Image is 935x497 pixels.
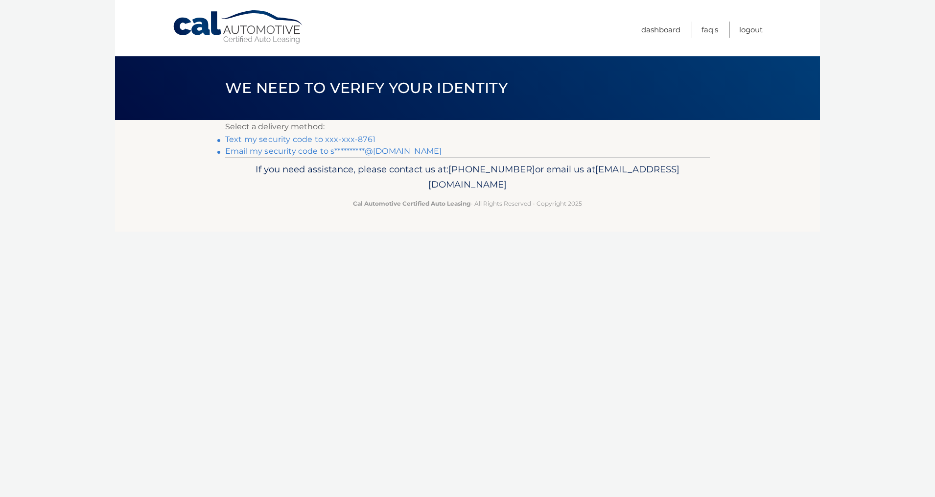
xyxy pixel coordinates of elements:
[701,22,718,38] a: FAQ's
[225,120,710,134] p: Select a delivery method:
[232,198,703,209] p: - All Rights Reserved - Copyright 2025
[739,22,763,38] a: Logout
[225,146,442,156] a: Email my security code to s**********@[DOMAIN_NAME]
[448,164,535,175] span: [PHONE_NUMBER]
[225,135,375,144] a: Text my security code to xxx-xxx-8761
[232,162,703,193] p: If you need assistance, please contact us at: or email us at
[641,22,680,38] a: Dashboard
[172,10,304,45] a: Cal Automotive
[225,79,508,97] span: We need to verify your identity
[353,200,470,207] strong: Cal Automotive Certified Auto Leasing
